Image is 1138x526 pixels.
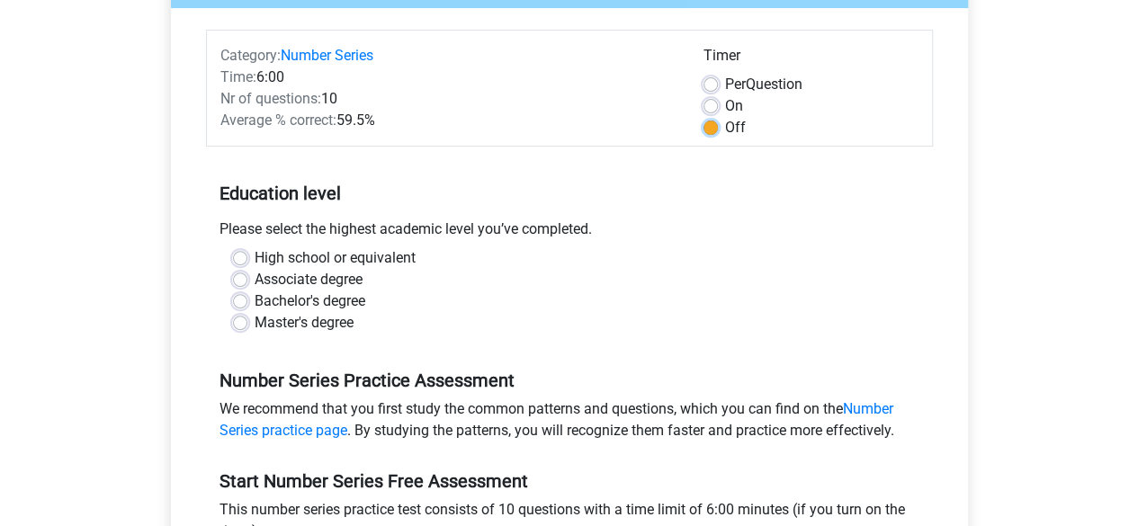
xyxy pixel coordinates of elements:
label: Master's degree [255,312,354,334]
span: Category: [220,47,281,64]
span: Average % correct: [220,111,336,129]
label: Bachelor's degree [255,290,365,312]
div: 59.5% [207,110,690,131]
label: High school or equivalent [255,247,416,269]
div: Timer [703,45,918,74]
h5: Start Number Series Free Assessment [220,470,919,492]
span: Per [725,76,746,93]
label: Off [725,117,746,138]
label: Associate degree [255,269,363,290]
div: 10 [207,88,690,110]
label: On [725,95,743,117]
div: We recommend that you first study the common patterns and questions, which you can find on the . ... [206,398,933,449]
a: Number Series [281,47,373,64]
label: Question [725,74,802,95]
h5: Education level [220,175,919,211]
a: Number Series practice page [220,400,893,439]
span: Time: [220,68,256,85]
div: 6:00 [207,67,690,88]
h5: Number Series Practice Assessment [220,370,919,391]
span: Nr of questions: [220,90,321,107]
div: Please select the highest academic level you’ve completed. [206,218,933,247]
